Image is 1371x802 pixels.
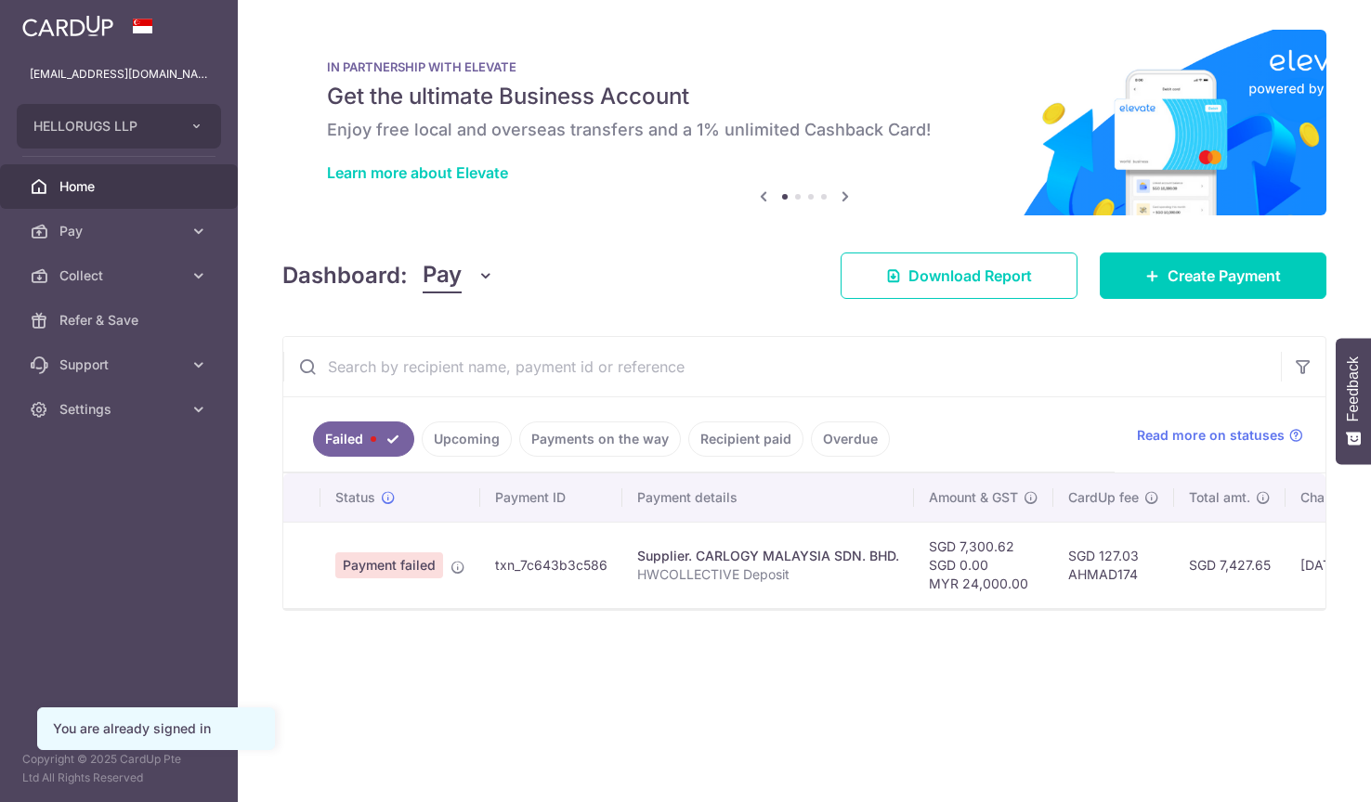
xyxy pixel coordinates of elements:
[327,82,1282,111] h5: Get the ultimate Business Account
[313,421,414,457] a: Failed
[59,177,182,196] span: Home
[59,222,182,240] span: Pay
[422,421,512,457] a: Upcoming
[17,104,221,149] button: HELLORUGS LLP
[637,565,899,584] p: HWCOLLECTIVE Deposit
[519,421,681,457] a: Payments on the way
[327,59,1282,74] p: IN PARTNERSHIP WITH ELEVATE
[33,117,171,136] span: HELLORUGS LLP
[1168,265,1281,287] span: Create Payment
[282,259,408,292] h4: Dashboard:
[637,547,899,565] div: Supplier. CARLOGY MALAYSIA SDN. BHD.
[1189,488,1250,507] span: Total amt.
[1336,338,1371,464] button: Feedback - Show survey
[335,488,375,507] span: Status
[59,266,182,285] span: Collect
[1345,356,1362,421] span: Feedback
[914,522,1053,608] td: SGD 7,300.62 SGD 0.00 MYR 24,000.00
[480,473,622,522] th: Payment ID
[1137,426,1285,445] span: Read more on statuses
[59,311,182,330] span: Refer & Save
[283,337,1281,396] input: Search by recipient name, payment id or reference
[1068,488,1139,507] span: CardUp fee
[59,356,182,374] span: Support
[59,400,182,419] span: Settings
[1137,426,1303,445] a: Read more on statuses
[480,522,622,608] td: txn_7c643b3c586
[423,258,494,293] button: Pay
[622,473,914,522] th: Payment details
[53,719,259,738] div: You are already signed in
[811,421,890,457] a: Overdue
[22,15,113,37] img: CardUp
[841,252,1077,299] a: Download Report
[908,265,1032,287] span: Download Report
[688,421,803,457] a: Recipient paid
[335,552,443,578] span: Payment failed
[282,30,1326,215] img: Renovation banner
[30,65,208,84] p: [EMAIL_ADDRESS][DOMAIN_NAME]
[327,163,508,182] a: Learn more about Elevate
[327,119,1282,141] h6: Enjoy free local and overseas transfers and a 1% unlimited Cashback Card!
[423,258,462,293] span: Pay
[1100,252,1326,299] a: Create Payment
[929,488,1018,507] span: Amount & GST
[1174,522,1286,608] td: SGD 7,427.65
[1053,522,1174,608] td: SGD 127.03 AHMAD174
